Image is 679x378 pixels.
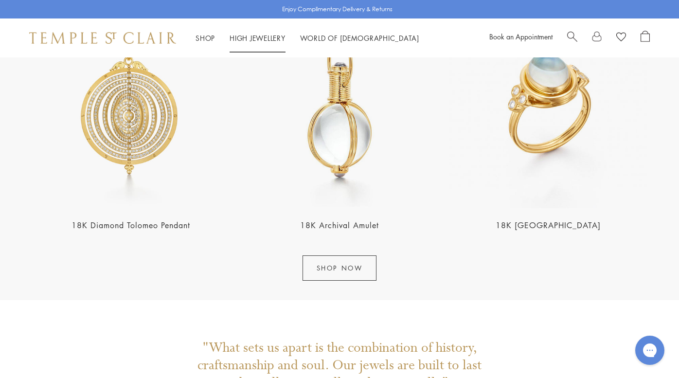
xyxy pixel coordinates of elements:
a: World of [DEMOGRAPHIC_DATA]World of [DEMOGRAPHIC_DATA] [300,33,419,43]
a: 18K Diamond Tolomeo Pendant [71,220,190,231]
img: 18K Archival Amulet [238,5,441,208]
a: SHOP NOW [303,255,377,281]
img: R14110-BM8V [447,5,650,208]
a: High JewelleryHigh Jewellery [230,33,286,43]
img: 18K Diamond Tolomeo Pendant [29,5,232,208]
iframe: Gorgias live chat messenger [630,332,669,368]
a: View Wishlist [616,31,626,45]
a: 18K Archival Amulet [300,220,379,231]
nav: Main navigation [196,32,419,44]
a: Open Shopping Bag [641,31,650,45]
a: ShopShop [196,33,215,43]
a: Search [567,31,577,45]
a: Book an Appointment [489,32,553,41]
p: Enjoy Complimentary Delivery & Returns [282,4,393,14]
img: Temple St. Clair [29,32,176,44]
a: 18K [GEOGRAPHIC_DATA] [496,220,601,231]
